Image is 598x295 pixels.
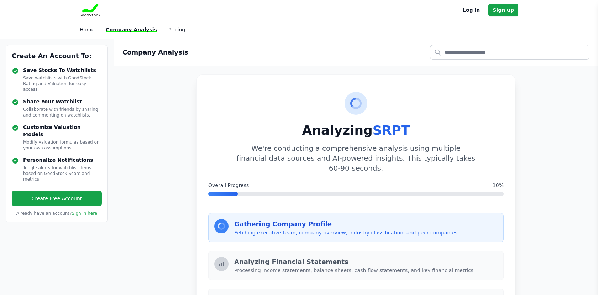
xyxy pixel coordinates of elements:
p: Toggle alerts for watchlist items based on GoodStock Score and metrics. [23,165,102,182]
a: Home [80,27,94,32]
h3: Analyzing Financial Statements [234,257,498,267]
h4: Save Stocks To Watchlists [23,67,102,74]
p: Processing income statements, balance sheets, cash flow statements, and key financial metrics [234,267,498,274]
h4: Share Your Watchlist [23,98,102,105]
h4: Customize Valuation Models [23,124,102,138]
a: Pricing [168,27,185,32]
span: SRPT [373,123,410,138]
p: Modify valuation formulas based on your own assumptions. [23,139,102,151]
h1: Analyzing [208,123,504,138]
a: Log in [463,6,480,14]
h4: Personalize Notifications [23,156,102,164]
a: Sign up [488,4,518,16]
h2: Company Analysis [122,47,188,57]
a: Company Analysis [106,27,157,32]
span: 10% [493,182,504,189]
h3: Gathering Company Profile [234,219,498,229]
p: Fetching executive team, company overview, industry classification, and peer companies [234,229,498,236]
a: Sign in here [72,211,97,216]
span: Overall Progress [208,182,249,189]
p: Collaborate with friends by sharing and commenting on watchlists. [23,107,102,118]
img: Goodstock Logo [80,4,100,16]
a: Create Free Account [12,191,102,206]
p: We're conducting a comprehensive analysis using multiple financial data sources and AI-powered in... [236,143,476,173]
p: Save watchlists with GoodStock Rating and Valuation for easy access. [23,75,102,92]
h3: Create An Account To: [12,51,102,61]
p: Already have an account? [12,211,102,216]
